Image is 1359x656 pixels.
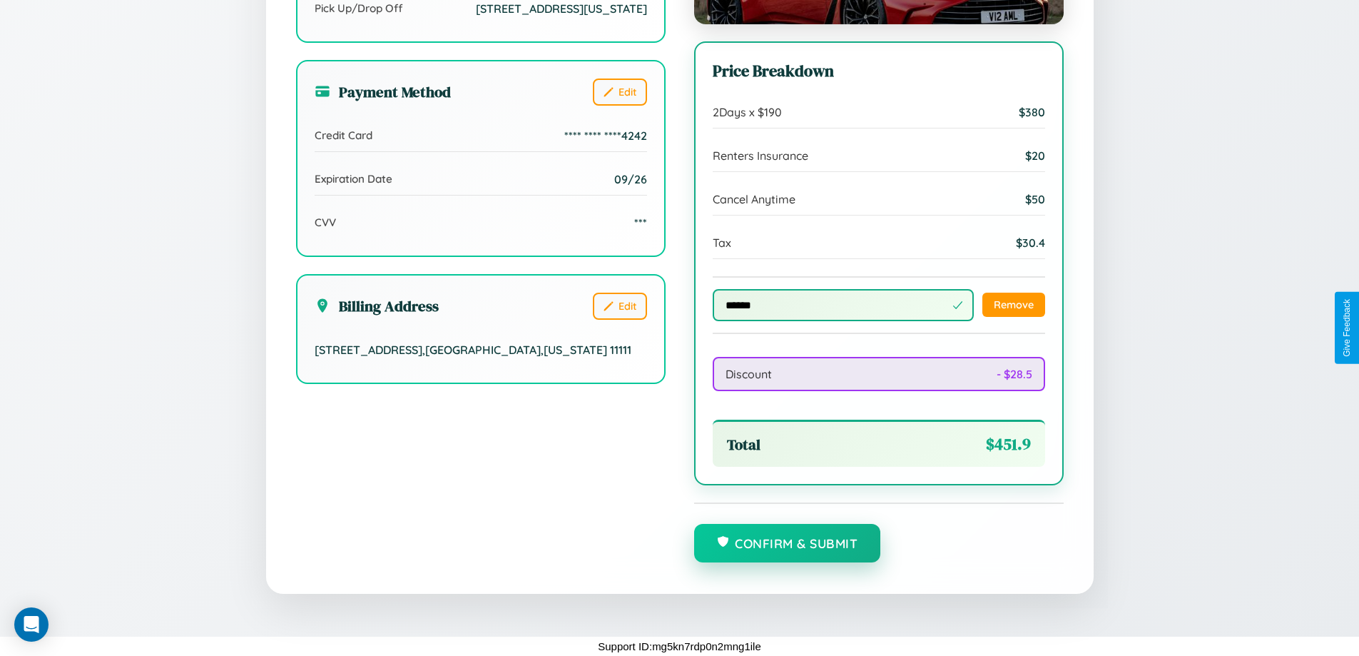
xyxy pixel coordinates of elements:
[713,236,731,250] span: Tax
[315,128,372,142] span: Credit Card
[1342,299,1352,357] div: Give Feedback
[1019,105,1045,119] span: $ 380
[614,172,647,186] span: 09/26
[713,192,795,206] span: Cancel Anytime
[986,433,1031,455] span: $ 451.9
[694,524,881,562] button: Confirm & Submit
[593,79,647,106] button: Edit
[1025,148,1045,163] span: $ 20
[593,293,647,320] button: Edit
[713,105,782,119] span: 2 Days x $ 190
[1016,236,1045,250] span: $ 30.4
[982,293,1045,317] button: Remove
[476,1,647,16] span: [STREET_ADDRESS][US_STATE]
[315,172,392,186] span: Expiration Date
[598,637,760,656] p: Support ID: mg5kn7rdp0n2mng1ile
[726,367,772,381] span: Discount
[713,60,1045,82] h3: Price Breakdown
[315,216,336,229] span: CVV
[727,434,760,455] span: Total
[997,367,1032,381] span: - $ 28.5
[315,81,451,102] h3: Payment Method
[315,296,439,316] h3: Billing Address
[713,148,808,163] span: Renters Insurance
[14,607,49,642] div: Open Intercom Messenger
[1025,192,1045,206] span: $ 50
[315,343,631,357] span: [STREET_ADDRESS] , [GEOGRAPHIC_DATA] , [US_STATE] 11111
[315,1,403,15] span: Pick Up/Drop Off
